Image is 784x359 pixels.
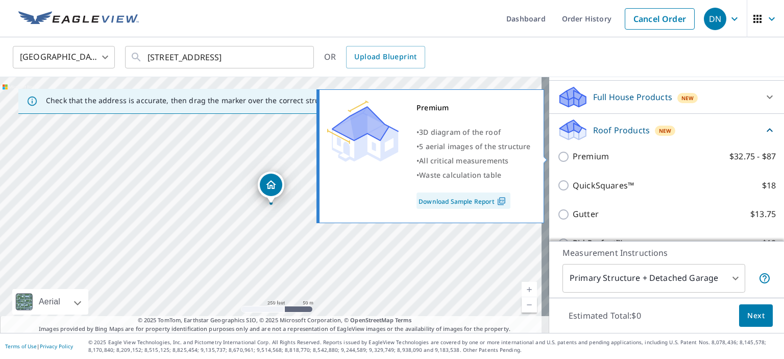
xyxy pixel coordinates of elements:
[354,51,416,63] span: Upload Blueprint
[557,85,776,109] div: Full House ProductsNew
[557,118,776,142] div: Roof ProductsNew
[522,282,537,297] a: Current Level 17, Zoom In
[416,154,531,168] div: •
[419,141,530,151] span: 5 aerial images of the structure
[88,339,779,354] p: © 2025 Eagle View Technologies, Inc. and Pictometry International Corp. All Rights Reserved. Repo...
[522,297,537,313] a: Current Level 17, Zoom Out
[758,272,771,284] span: Your report will include the primary structure and a detached garage if one exists.
[762,237,776,250] p: $18
[495,197,508,206] img: Pdf Icon
[258,172,284,203] div: Dropped pin, building 1, Residential property, 123 E Clay St Lancaster, PA 17602
[395,316,412,324] a: Terms
[762,179,776,192] p: $18
[747,309,765,322] span: Next
[46,96,340,105] p: Check that the address is accurate, then drag the marker over the correct structure.
[573,179,634,192] p: QuickSquares™
[327,101,399,162] img: Premium
[18,11,139,27] img: EV Logo
[560,304,649,327] p: Estimated Total: $0
[416,139,531,154] div: •
[625,8,695,30] a: Cancel Order
[350,316,393,324] a: OpenStreetMap
[681,94,694,102] span: New
[12,289,88,315] div: Aerial
[416,193,510,209] a: Download Sample Report
[324,46,425,68] div: OR
[419,127,501,137] span: 3D diagram of the roof
[40,343,73,350] a: Privacy Policy
[573,208,599,221] p: Gutter
[13,43,115,71] div: [GEOGRAPHIC_DATA]
[573,237,622,250] p: Bid Perfect™
[659,127,672,135] span: New
[416,101,531,115] div: Premium
[573,150,609,163] p: Premium
[138,316,412,325] span: © 2025 TomTom, Earthstar Geographics SIO, © 2025 Microsoft Corporation, ©
[593,91,672,103] p: Full House Products
[729,150,776,163] p: $32.75 - $87
[416,168,531,182] div: •
[36,289,63,315] div: Aerial
[704,8,726,30] div: DN
[562,264,745,293] div: Primary Structure + Detached Garage
[562,247,771,259] p: Measurement Instructions
[148,43,293,71] input: Search by address or latitude-longitude
[750,208,776,221] p: $13.75
[5,343,37,350] a: Terms of Use
[419,170,501,180] span: Waste calculation table
[593,124,650,136] p: Roof Products
[416,125,531,139] div: •
[346,46,425,68] a: Upload Blueprint
[739,304,773,327] button: Next
[5,343,73,349] p: |
[419,156,508,165] span: All critical measurements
